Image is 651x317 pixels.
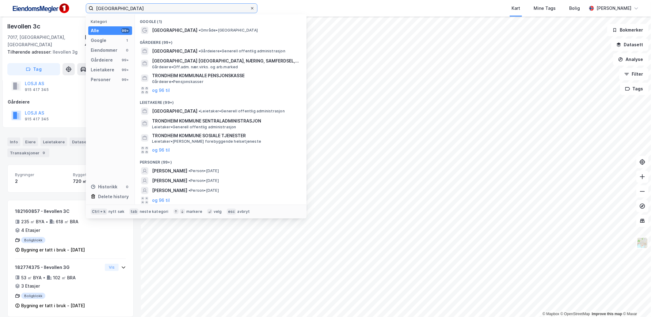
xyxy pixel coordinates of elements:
span: • [188,168,190,173]
div: Ilevollen 3g [7,48,129,56]
span: Person • [DATE] [188,178,219,183]
div: Historikk [91,183,117,191]
div: 3 Etasjer [21,282,40,290]
div: 235 ㎡ BYA [21,218,44,225]
div: Mine Tags [534,5,556,12]
div: 102 ㎡ BRA [53,274,76,281]
div: Kontrollprogram for chat [620,288,651,317]
div: Transaksjoner [7,149,49,157]
div: Eiere [23,138,38,146]
span: [GEOGRAPHIC_DATA] [152,108,197,115]
span: • [199,28,200,32]
div: Gårdeiere [8,98,133,106]
span: Leietaker • [PERSON_NAME] forebyggende helsetjeneste [152,139,261,144]
div: esc [227,209,236,215]
div: Delete history [98,193,129,200]
div: Bygning er tatt i bruk - [DATE] [21,246,85,254]
button: og 96 til [152,146,170,154]
div: markere [186,209,202,214]
span: Bygninger [15,172,68,177]
div: Kart [512,5,520,12]
span: Tilhørende adresser: [7,49,53,55]
span: TRONDHEIM KOMMUNE SENTRALADMINISTRASJON [152,117,299,125]
span: TRONDHEIM KOMMUNALE PENSJONSKASSE [152,72,299,79]
span: • [199,49,200,53]
div: Gårdeiere [91,56,113,64]
span: [PERSON_NAME] [152,177,187,184]
span: Person • [DATE] [188,188,219,193]
div: 720 ㎡ [73,178,126,185]
div: 99+ [121,28,130,33]
div: Personer [91,76,111,83]
span: Leietaker • Generell offentlig administrasjon [199,109,285,114]
div: Google (1) [135,14,306,25]
span: Leietaker • Generell offentlig administrasjon [152,125,236,130]
div: 9 [41,150,47,156]
div: Bolig [569,5,580,12]
div: Personer (99+) [135,155,306,166]
div: 182774375 - Ilevollen 3G [15,264,102,271]
span: [PERSON_NAME] [152,167,187,175]
span: • [188,188,190,193]
div: nytt søk [108,209,125,214]
div: Gårdeiere (99+) [135,35,306,46]
button: og 96 til [152,197,170,204]
span: Gårdeiere • Generell offentlig administrasjon [199,49,285,54]
div: 915 417 345 [25,117,49,122]
iframe: Chat Widget [620,288,651,317]
button: Filter [619,68,649,80]
div: 53 ㎡ BYA [21,274,42,281]
div: Leietakere (99+) [135,95,306,106]
div: Bygning er tatt i bruk - [DATE] [21,302,85,309]
div: Kategori [91,19,132,24]
div: 915 417 345 [25,87,49,92]
div: 0 [125,184,130,189]
input: Søk på adresse, matrikkel, gårdeiere, leietakere eller personer [93,4,250,13]
div: tab [129,209,139,215]
span: • [199,109,200,113]
div: 4 Etasjer [21,227,40,234]
div: 0 [125,48,130,53]
div: Eiendommer [91,47,117,54]
div: avbryt [237,209,250,214]
span: Person • [DATE] [188,168,219,173]
a: Mapbox [542,312,559,316]
span: Gårdeiere • Off.adm. nær.virks. og arb.marked [152,65,238,70]
span: [PERSON_NAME] [152,187,187,194]
div: 618 ㎡ BRA [56,218,78,225]
div: 99+ [121,77,130,82]
div: 99+ [121,67,130,72]
button: og 96 til [152,87,170,94]
img: F4PB6Px+NJ5v8B7XTbfpPpyloAAAAASUVORK5CYII= [10,2,71,15]
span: [GEOGRAPHIC_DATA] [GEOGRAPHIC_DATA], NÆRING, SAMFERDSEL, KLIMA OG MILJØ [152,57,299,65]
div: velg [214,209,222,214]
div: Alle [91,27,99,34]
a: Improve this map [592,312,622,316]
div: 7017, [GEOGRAPHIC_DATA], [GEOGRAPHIC_DATA] [7,34,85,48]
div: Leietakere [40,138,67,146]
a: OpenStreetMap [561,312,590,316]
div: [GEOGRAPHIC_DATA], 421/303 [85,34,134,48]
div: 2 [15,178,68,185]
span: Område • [GEOGRAPHIC_DATA] [199,28,258,33]
div: Info [7,138,20,146]
button: Analyse [613,53,649,66]
span: Bygget bygningsområde [73,172,126,177]
div: • [43,275,45,280]
div: Ctrl + k [91,209,107,215]
div: neste kategori [140,209,169,214]
button: Datasett [611,39,649,51]
div: Ilevollen 3c [7,21,42,31]
span: [GEOGRAPHIC_DATA] [152,47,197,55]
button: Tags [620,83,649,95]
div: • [46,219,48,224]
div: Leietakere [91,66,114,74]
div: 99+ [121,58,130,62]
img: Z [637,237,648,249]
span: [GEOGRAPHIC_DATA] [152,27,197,34]
div: Datasett [70,138,93,146]
button: Bokmerker [607,24,649,36]
div: [PERSON_NAME] [596,5,631,12]
div: 1 [125,38,130,43]
button: Tag [7,63,60,75]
